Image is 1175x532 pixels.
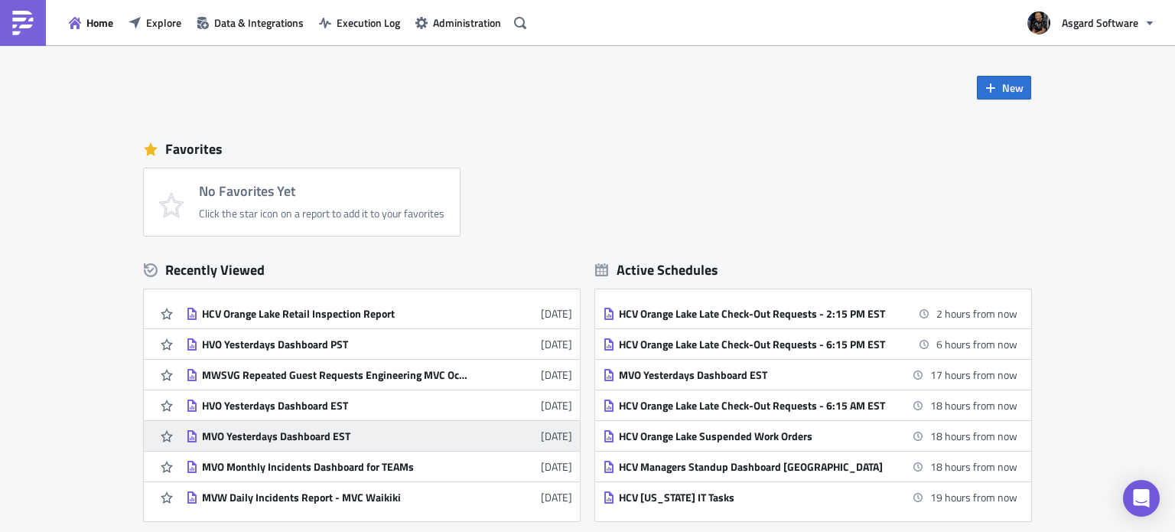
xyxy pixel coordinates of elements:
div: HCV Orange Lake Suspended Work Orders [619,429,887,443]
a: MVO Yesterdays Dashboard EST17 hours from now [603,360,1017,390]
h4: No Favorites Yet [199,184,444,199]
time: 2025-10-06 11:15 [936,305,1017,321]
div: HCV Orange Lake Late Check-Out Requests - 2:15 PM EST [619,307,887,321]
img: Avatar [1026,10,1052,36]
button: Administration [408,11,509,34]
time: 2025-09-02T19:40:23Z [541,459,572,475]
div: HVO Yesterdays Dashboard PST [202,338,470,351]
a: HVO Yesterdays Dashboard EST[DATE] [186,390,572,420]
a: HCV [US_STATE] IT Tasks19 hours from now [603,482,1017,512]
div: MWSVG Repeated Guest Requests Engineering MVC Oceana Palms [202,368,470,382]
button: Execution Log [311,11,408,34]
time: 2025-10-07 03:15 [930,397,1017,413]
div: HCV [US_STATE] IT Tasks [619,491,887,504]
a: HCV Orange Lake Suspended Work Orders18 hours from now [603,421,1017,451]
div: Favorites [144,138,1031,161]
div: Active Schedules [595,261,718,279]
span: Execution Log [337,15,400,31]
button: Home [61,11,121,34]
time: 2025-09-02T15:38:26Z [541,489,572,505]
div: Open Intercom Messenger [1123,480,1160,517]
button: Explore [121,11,189,34]
time: 2025-10-06 15:15 [936,336,1017,352]
span: Data & Integrations [214,15,304,31]
span: New [1002,80,1024,96]
a: HCV Orange Lake Late Check-Out Requests - 6:15 AM EST18 hours from now [603,390,1017,420]
div: MVO Yesterdays Dashboard EST [202,429,470,443]
div: HVO Yesterdays Dashboard EST [202,399,470,413]
a: HCV Orange Lake Late Check-Out Requests - 6:15 PM EST6 hours from now [603,329,1017,359]
a: MVW Daily Incidents Report - MVC Waikiki[DATE] [186,482,572,512]
div: HCV Managers Standup Dashboard [GEOGRAPHIC_DATA] [619,460,887,474]
span: Explore [146,15,181,31]
time: 2025-10-02T14:40:04Z [541,305,572,321]
button: Data & Integrations [189,11,311,34]
time: 2025-09-26T21:23:19Z [541,367,572,383]
time: 2025-10-07 03:45 [930,428,1017,444]
div: MVO Monthly Incidents Dashboard for TEAMs [202,460,470,474]
time: 2025-10-07 02:15 [930,367,1017,383]
span: Asgard Software [1062,15,1138,31]
time: 2025-10-01T19:40:05Z [541,336,572,352]
time: 2025-09-18T18:35:18Z [541,428,572,444]
a: MVO Yesterdays Dashboard EST[DATE] [186,421,572,451]
div: MVO Yesterdays Dashboard EST [619,368,887,382]
div: Recently Viewed [144,259,580,282]
span: Home [86,15,113,31]
div: HCV Orange Lake Late Check-Out Requests - 6:15 PM EST [619,338,887,351]
button: Asgard Software [1018,6,1164,40]
div: HCV Orange Lake Retail Inspection Report [202,307,470,321]
a: HVO Yesterdays Dashboard PST[DATE] [186,329,572,359]
time: 2025-09-18T18:35:47Z [541,397,572,413]
a: HCV Orange Lake Retail Inspection Report[DATE] [186,299,572,328]
img: PushMetrics [11,11,35,35]
a: HCV Orange Lake Late Check-Out Requests - 2:15 PM EST2 hours from now [603,299,1017,328]
div: MVW Daily Incidents Report - MVC Waikiki [202,491,470,504]
a: MVO Monthly Incidents Dashboard for TEAMs[DATE] [186,452,572,481]
time: 2025-10-07 04:15 [930,489,1017,505]
span: Administration [433,15,501,31]
div: Click the star icon on a report to add it to your favorites [199,207,444,220]
div: HCV Orange Lake Late Check-Out Requests - 6:15 AM EST [619,399,887,413]
a: HCV Managers Standup Dashboard [GEOGRAPHIC_DATA]18 hours from now [603,452,1017,481]
a: MWSVG Repeated Guest Requests Engineering MVC Oceana Palms[DATE] [186,360,572,390]
button: New [977,76,1031,100]
time: 2025-10-07 04:00 [930,459,1017,475]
